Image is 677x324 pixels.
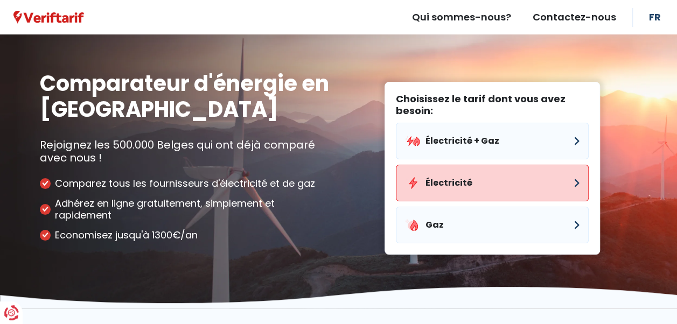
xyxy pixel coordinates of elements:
[40,198,331,221] li: Adhérez en ligne gratuitement, simplement et rapidement
[396,207,589,243] button: Gaz
[40,138,331,164] p: Rejoignez les 500.000 Belges qui ont déjà comparé avec nous !
[396,93,589,116] label: Choisissez le tarif dont vous avez besoin:
[13,11,84,24] img: Veriftarif logo
[396,165,589,201] button: Électricité
[396,123,589,159] button: Électricité + Gaz
[40,178,331,189] li: Comparez tous les fournisseurs d'électricité et de gaz
[40,229,331,241] li: Economisez jusqu'à 1300€/an
[13,10,84,24] a: Veriftarif
[40,71,331,122] h1: Comparateur d'énergie en [GEOGRAPHIC_DATA]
